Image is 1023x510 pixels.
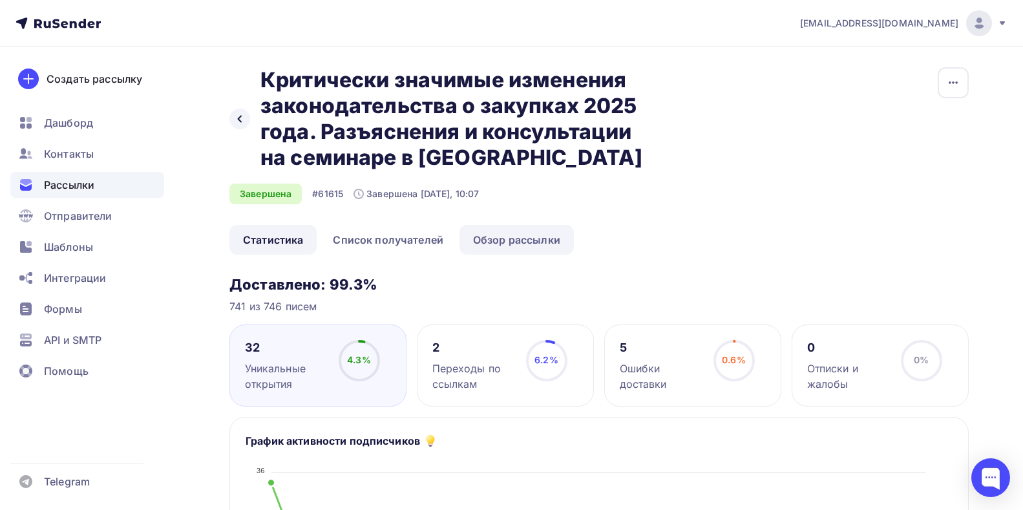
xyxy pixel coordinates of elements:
a: Формы [10,296,164,322]
span: Интеграции [44,270,106,286]
a: Обзор рассылки [459,225,574,255]
tspan: 36 [257,467,265,474]
span: Шаблоны [44,239,93,255]
a: Дашборд [10,110,164,136]
div: Завершена [DATE], 10:07 [353,187,479,200]
span: 0.6% [722,354,746,365]
span: Telegram [44,474,90,489]
div: Отписки и жалобы [807,361,889,392]
h2: Критически значимые изменения законодательства о закупках 2025 года. Разъяснения и консультации н... [260,67,651,171]
div: Ошибки доставки [620,361,702,392]
div: Завершена [229,184,302,204]
div: 2 [432,340,514,356]
span: API и SMTP [44,332,101,348]
a: Статистика [229,225,317,255]
a: Рассылки [10,172,164,198]
div: 5 [620,340,702,356]
span: Дашборд [44,115,93,131]
div: 32 [245,340,327,356]
span: 4.3% [347,354,371,365]
span: Рассылки [44,177,94,193]
span: Помощь [44,363,89,379]
div: Создать рассылку [47,71,142,87]
a: Список получателей [319,225,457,255]
span: Отправители [44,208,112,224]
h5: График активности подписчиков [246,433,420,449]
div: #61615 [312,187,343,200]
div: 0 [807,340,889,356]
div: Уникальные открытия [245,361,327,392]
a: Шаблоны [10,234,164,260]
div: 741 из 746 писем [229,299,969,314]
span: Формы [44,301,82,317]
span: Контакты [44,146,94,162]
span: [EMAIL_ADDRESS][DOMAIN_NAME] [800,17,958,30]
a: [EMAIL_ADDRESS][DOMAIN_NAME] [800,10,1007,36]
a: Отправители [10,203,164,229]
span: 6.2% [534,354,558,365]
h3: Доставлено: 99.3% [229,275,969,293]
a: Контакты [10,141,164,167]
div: Переходы по ссылкам [432,361,514,392]
span: 0% [914,354,929,365]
